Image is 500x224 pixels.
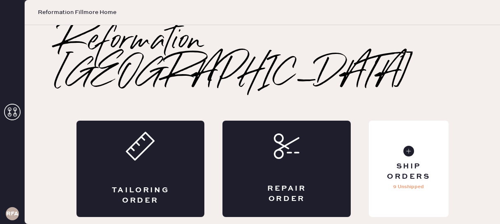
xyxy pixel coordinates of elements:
p: 9 Unshipped [393,182,424,192]
iframe: Front Chat [461,187,496,222]
span: Reformation Fillmore Home [38,8,116,16]
h3: RFA [6,211,19,217]
div: Ship Orders [375,161,442,182]
div: Tailoring Order [109,185,172,206]
div: Repair Order [255,184,318,204]
h2: Reformation [GEOGRAPHIC_DATA] [58,25,467,91]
